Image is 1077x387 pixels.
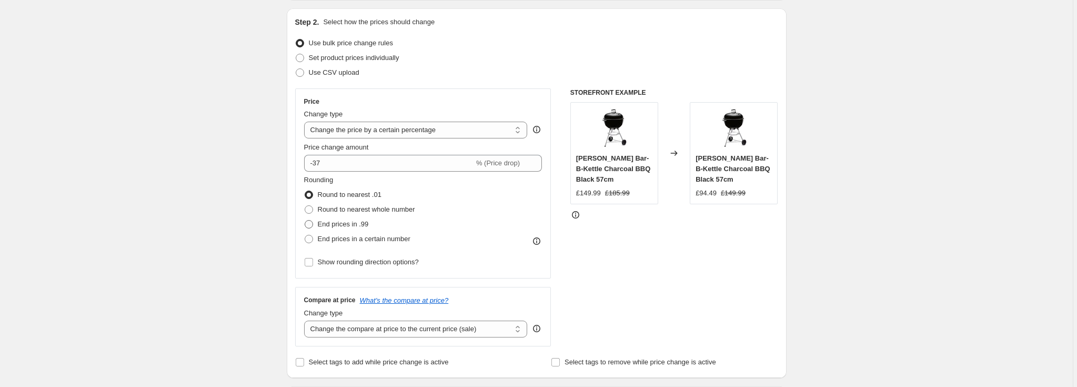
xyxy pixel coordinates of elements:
[696,188,717,199] div: £94.49
[576,188,601,199] div: £149.99
[304,155,474,172] input: -15
[304,110,343,118] span: Change type
[295,17,319,27] h2: Step 2.
[565,358,716,366] span: Select tags to remove while price change is active
[713,108,755,150] img: new_project_-_2024-08-01t084714.867_80x.jpg
[309,54,399,62] span: Set product prices individually
[531,124,542,135] div: help
[476,159,520,167] span: % (Price drop)
[323,17,435,27] p: Select how the prices should change
[318,258,419,266] span: Show rounding direction options?
[304,97,319,106] h3: Price
[304,309,343,317] span: Change type
[360,296,449,304] button: What's the compare at price?
[696,154,770,183] span: [PERSON_NAME] Bar-B-Kettle Charcoal BBQ Black 57cm
[570,88,778,97] h6: STOREFRONT EXAMPLE
[318,220,369,228] span: End prices in .99
[576,154,651,183] span: [PERSON_NAME] Bar-B-Kettle Charcoal BBQ Black 57cm
[531,323,542,334] div: help
[309,358,449,366] span: Select tags to add while price change is active
[593,108,635,150] img: new_project_-_2024-08-01t084714.867_80x.jpg
[721,188,746,199] strike: £149.99
[304,143,369,151] span: Price change amount
[304,176,334,184] span: Rounding
[318,191,381,199] span: Round to nearest .01
[605,188,630,199] strike: £185.99
[309,39,393,47] span: Use bulk price change rules
[318,235,410,243] span: End prices in a certain number
[318,205,415,213] span: Round to nearest whole number
[309,68,359,76] span: Use CSV upload
[304,296,356,304] h3: Compare at price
